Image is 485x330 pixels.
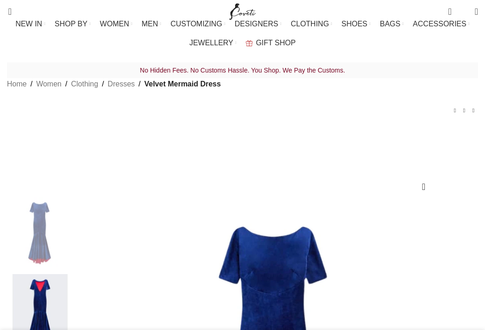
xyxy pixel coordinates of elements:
a: BAGS [380,15,404,33]
a: SHOES [342,15,371,33]
a: GIFT SHOP [246,34,296,52]
span: WOMEN [100,19,129,28]
span: JEWELLERY [189,38,233,47]
span: DESIGNERS [235,19,278,28]
img: Schiaparelli Velvet Mermaid Dress59572 nobg [12,197,68,269]
a: NEW IN [15,15,45,33]
a: Women [36,78,62,90]
a: Home [7,78,27,90]
a: ACCESSORIES [413,15,470,33]
span: ACCESSORIES [413,19,466,28]
span: SHOES [342,19,367,28]
a: 0 [443,2,456,21]
a: Site logo [227,7,258,15]
a: Dresses [108,78,135,90]
a: CLOTHING [291,15,332,33]
span: GIFT SHOP [256,38,296,47]
a: Previous product [450,106,460,116]
a: Clothing [71,78,98,90]
a: Next product [469,106,478,116]
a: MEN [142,15,161,33]
a: CUSTOMIZING [170,15,225,33]
a: Search [2,2,12,21]
a: SHOP BY [55,15,91,33]
span: SHOP BY [55,19,87,28]
span: 0 [460,9,467,16]
span: BAGS [380,19,400,28]
span: Velvet Mermaid Dress [144,78,221,90]
span: NEW IN [15,19,42,28]
a: JEWELLERY [189,34,236,52]
span: MEN [142,19,158,28]
span: CUSTOMIZING [170,19,222,28]
div: Main navigation [2,15,483,52]
div: My Wishlist [459,2,468,21]
a: DESIGNERS [235,15,281,33]
img: GiftBag [246,40,253,46]
p: No Hidden Fees. No Customs Hassle. You Shop. We Pay the Customs. [7,64,478,76]
span: 0 [449,5,456,12]
span: CLOTHING [291,19,329,28]
nav: Breadcrumb [7,78,221,90]
a: WOMEN [100,15,132,33]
